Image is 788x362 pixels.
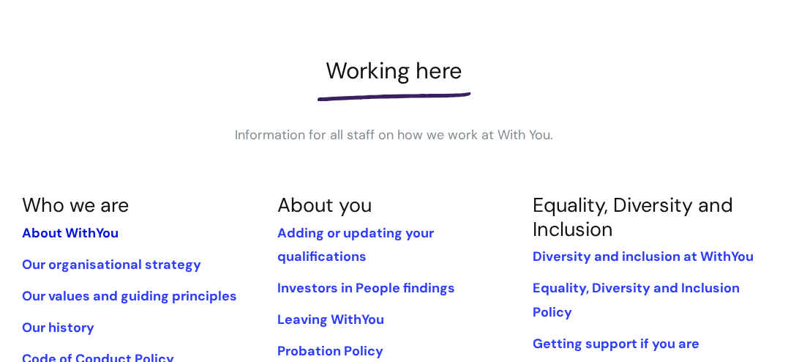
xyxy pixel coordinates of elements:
a: About WithYou [22,224,119,242]
a: Diversity and inclusion at WithYou [533,248,754,265]
p: Information for all staff on how we work at With You. [175,123,614,147]
a: Who we are [22,192,129,218]
a: About you [277,192,372,218]
a: Adding or updating your qualifications [277,224,434,265]
a: Our values and guiding principles [22,287,237,305]
a: Probation Policy [277,342,383,360]
a: Equality, Diversity and Inclusion [533,192,733,241]
a: Our organisational strategy [22,256,201,273]
a: Leaving WithYou [277,311,384,328]
h1: Working here [22,57,766,84]
a: Our history [22,319,94,336]
a: Investors in People findings [277,279,455,297]
a: Equality, Diversity and Inclusion Policy [533,279,740,320]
